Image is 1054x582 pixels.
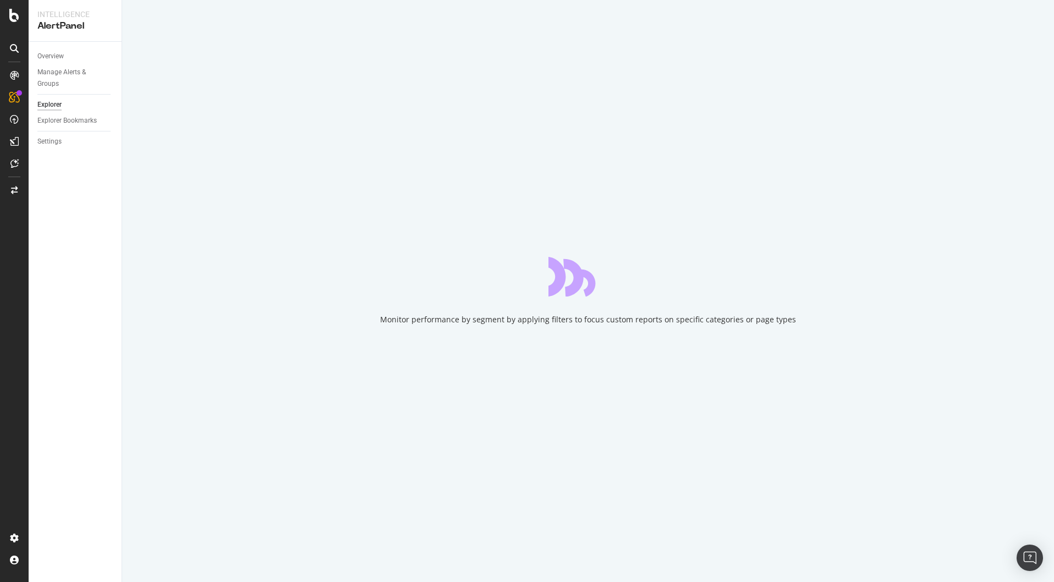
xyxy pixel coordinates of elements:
[37,115,97,127] div: Explorer Bookmarks
[380,314,796,325] div: Monitor performance by segment by applying filters to focus custom reports on specific categories...
[1017,545,1043,571] div: Open Intercom Messenger
[37,51,114,62] a: Overview
[37,99,62,111] div: Explorer
[548,257,628,297] div: animation
[37,115,114,127] a: Explorer Bookmarks
[37,20,113,32] div: AlertPanel
[37,67,114,90] a: Manage Alerts & Groups
[37,67,103,90] div: Manage Alerts & Groups
[37,9,113,20] div: Intelligence
[37,99,114,111] a: Explorer
[37,51,64,62] div: Overview
[37,136,114,147] a: Settings
[37,136,62,147] div: Settings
